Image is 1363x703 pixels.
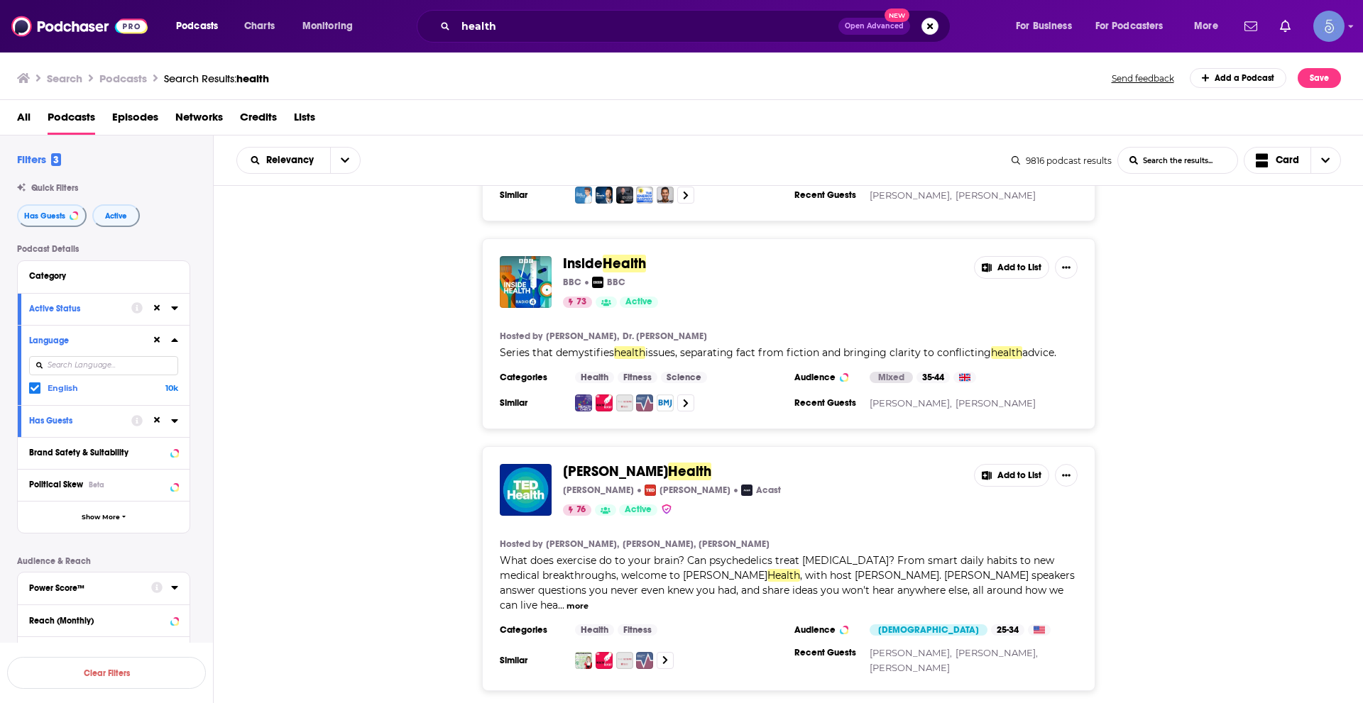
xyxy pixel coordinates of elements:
button: Add to List [974,256,1049,279]
h3: Similar [500,397,564,409]
span: issues, separating fact from fiction and bringing clarity to conflicting [645,346,991,359]
a: [PERSON_NAME], [546,538,619,550]
img: Health Report - Separate stories podcast [596,652,613,669]
a: Health [575,372,614,383]
a: BBCBBC [592,277,625,288]
button: Show profile menu [1313,11,1345,42]
div: Active Status [29,304,122,314]
span: Card [1276,155,1299,165]
button: open menu [330,148,360,173]
span: 3 [51,153,61,166]
div: Brand Safety & Suitability [29,448,166,458]
button: open menu [1086,15,1184,38]
h2: Choose List sort [236,147,361,174]
a: [PERSON_NAME], [870,647,952,658]
button: Has Guests [29,411,131,429]
img: Inside Health [500,256,552,308]
div: Mixed [870,372,913,383]
span: Show More [82,514,120,521]
span: advice. [1022,346,1056,359]
h3: Audience [794,624,858,636]
span: Active [625,503,652,517]
span: Active [105,212,127,220]
span: [PERSON_NAME] [563,463,668,480]
a: Mastering Nutrition [616,187,633,204]
a: Active [619,504,657,516]
p: Podcast Details [17,244,190,254]
img: Dr. Ruscio Radio, DC: Health, Nutrition and Functional Healthcare [596,187,613,204]
img: Podchaser - Follow, Share and Rate Podcasts [11,13,148,40]
span: Networks [175,106,223,135]
a: [PERSON_NAME], [870,189,952,201]
h3: Search [47,72,82,85]
button: Add to List [974,464,1049,487]
span: ... [558,599,564,611]
img: User Profile [1313,11,1345,42]
a: Health [575,624,614,636]
img: verified Badge [661,503,672,515]
a: Episodes [112,106,158,135]
div: 25-34 [991,624,1024,636]
a: [PERSON_NAME], [870,397,952,409]
div: Search Results: [164,72,269,85]
input: Search podcasts, credits, & more... [456,15,838,38]
button: Show More Button [1055,256,1078,279]
button: Choose View [1244,147,1342,174]
img: TED [645,485,656,496]
span: Podcasts [176,16,218,36]
button: Active [92,204,140,227]
a: TED[PERSON_NAME] [645,485,730,496]
div: Power Score™ [29,583,142,593]
div: [DEMOGRAPHIC_DATA] [870,624,987,636]
a: Science [661,372,707,383]
a: 76 [563,504,591,516]
span: Quick Filters [31,183,78,193]
button: open menu [166,15,236,38]
h4: Hosted by [500,538,542,550]
button: Brand Safety & Suitability [29,443,178,461]
a: Dr. [PERSON_NAME] [623,331,707,342]
a: The Jesse Chappus Show [575,187,592,204]
span: Political Skew [29,480,83,489]
h3: Categories [500,624,564,636]
button: Power Score™ [29,578,151,596]
button: open menu [292,15,371,38]
button: open menu [1184,15,1236,38]
span: Open Advanced [845,23,904,30]
img: The BMJ Podcast [657,394,674,411]
button: more [566,600,589,612]
div: 35-44 [916,372,950,383]
a: [PERSON_NAME] [870,662,950,673]
h3: Podcasts [99,72,147,85]
div: Beta [89,480,104,489]
span: Relevancy [266,155,319,165]
img: The Scope Radio [616,394,633,411]
a: [PERSON_NAME], [546,331,619,342]
a: Active [620,297,658,308]
span: Health [668,463,711,480]
img: BBC [592,277,603,288]
span: health [991,346,1022,359]
button: Show More [18,501,190,533]
img: The Scope Radio [616,652,633,669]
span: New [885,9,910,22]
a: [PERSON_NAME], [623,538,696,550]
a: Fitness [618,624,657,636]
button: Active Status [29,299,131,317]
a: [PERSON_NAME]Health [563,464,711,480]
input: Search Language... [29,356,178,375]
span: 76 [576,503,586,517]
button: Clear Filters [7,657,206,689]
img: Health Check [575,394,592,411]
a: Health Report - Separate stories podcast [596,394,613,411]
a: Podcasts [48,106,95,135]
a: Show notifications dropdown [1239,14,1263,38]
span: For Podcasters [1095,16,1164,36]
a: Radio Health Journal | The Latest in Health, Science & Public Policy [636,394,653,411]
